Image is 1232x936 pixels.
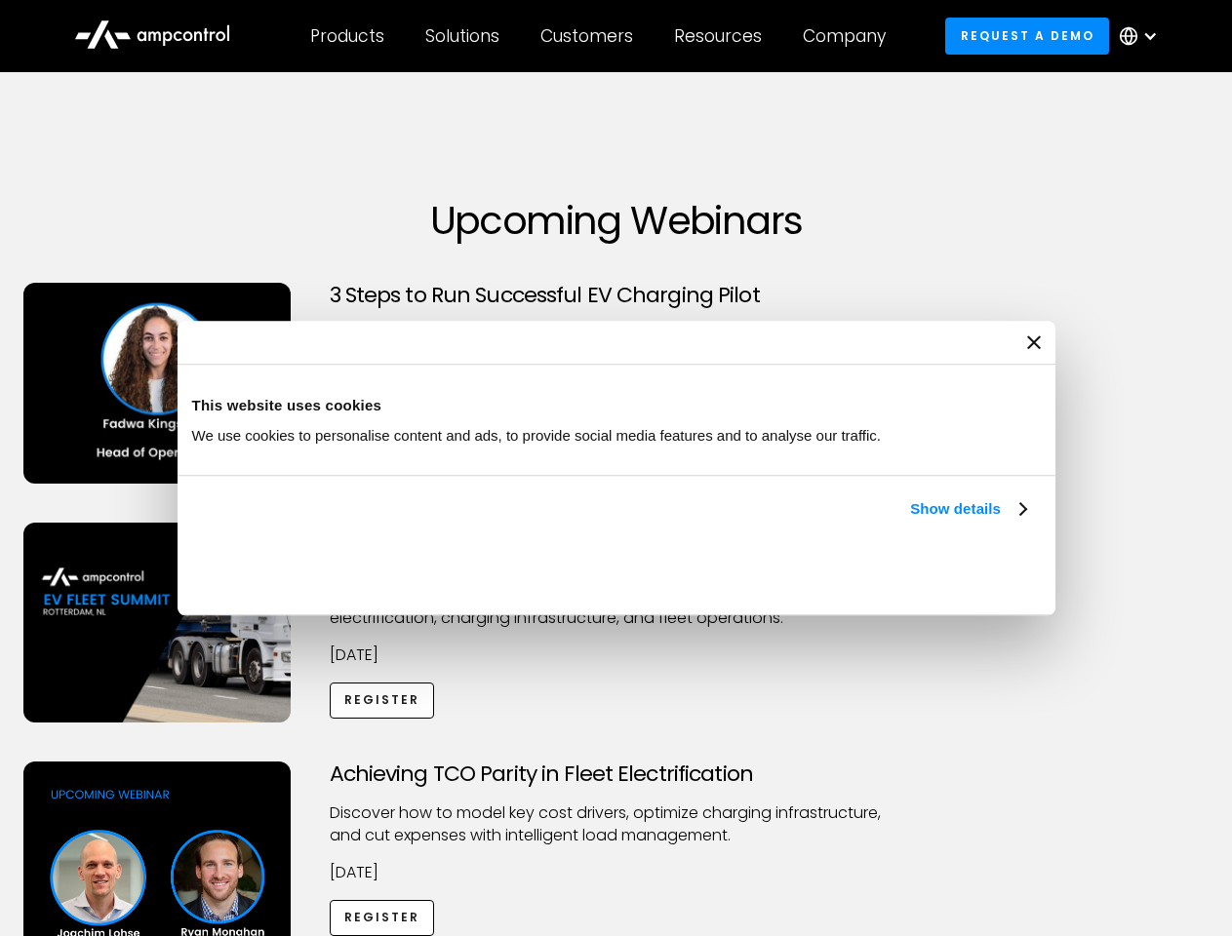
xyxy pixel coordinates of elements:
[330,900,435,936] a: Register
[425,25,499,47] div: Solutions
[310,25,384,47] div: Products
[945,18,1109,54] a: Request a demo
[330,862,903,883] p: [DATE]
[330,283,903,308] h3: 3 Steps to Run Successful EV Charging Pilot
[330,802,903,846] p: Discover how to model key cost drivers, optimize charging infrastructure, and cut expenses with i...
[753,543,1033,600] button: Okay
[674,25,762,47] div: Resources
[540,25,633,47] div: Customers
[23,197,1210,244] h1: Upcoming Webinars
[1027,335,1041,349] button: Close banner
[330,682,435,719] a: Register
[192,394,1041,417] div: This website uses cookies
[330,644,903,666] p: [DATE]
[910,497,1025,521] a: Show details
[803,25,886,47] div: Company
[330,761,903,787] h3: Achieving TCO Parity in Fleet Electrification
[192,427,882,444] span: We use cookies to personalise content and ads, to provide social media features and to analyse ou...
